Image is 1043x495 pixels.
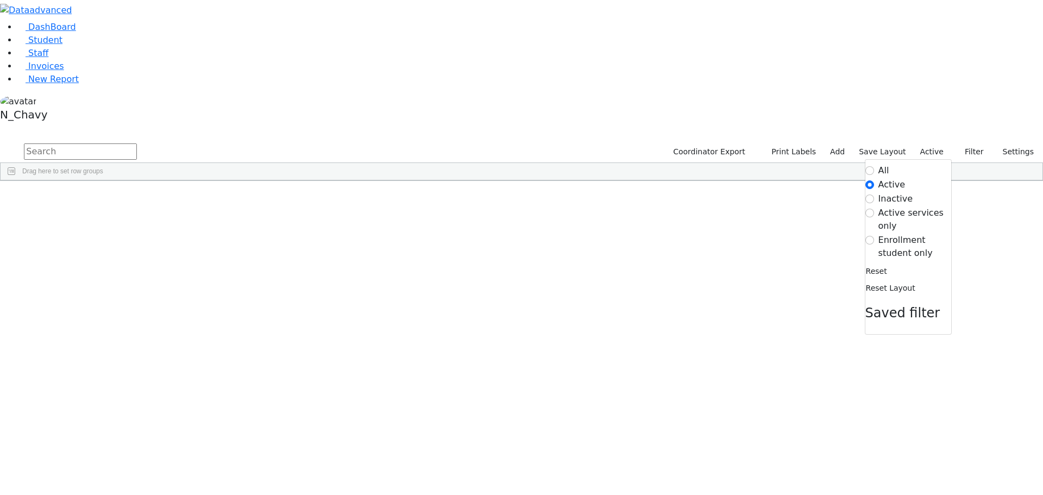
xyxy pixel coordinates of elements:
[865,236,874,245] input: Enrollment student only
[17,22,76,32] a: DashBoard
[878,192,913,205] label: Inactive
[865,180,874,189] input: Active
[24,143,137,160] input: Search
[878,178,906,191] label: Active
[759,143,821,160] button: Print Labels
[666,143,750,160] button: Coordinator Export
[878,234,951,260] label: Enrollment student only
[17,61,64,71] a: Invoices
[17,48,48,58] a: Staff
[878,164,889,177] label: All
[865,209,874,217] input: Active services only
[28,35,62,45] span: Student
[28,48,48,58] span: Staff
[17,74,79,84] a: New Report
[915,143,948,160] label: Active
[28,22,76,32] span: DashBoard
[865,195,874,203] input: Inactive
[17,35,62,45] a: Student
[825,143,850,160] a: Add
[865,166,874,175] input: All
[865,159,952,335] div: Settings
[865,280,916,297] button: Reset Layout
[854,143,910,160] button: Save Layout
[865,305,940,321] span: Saved filter
[878,206,951,233] label: Active services only
[22,167,103,175] span: Drag here to set row groups
[989,143,1039,160] button: Settings
[28,74,79,84] span: New Report
[28,61,64,71] span: Invoices
[951,143,989,160] button: Filter
[865,263,888,280] button: Reset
